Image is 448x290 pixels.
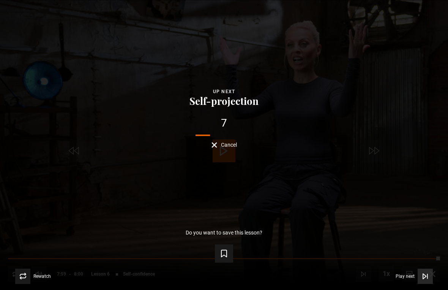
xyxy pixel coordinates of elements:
[15,269,51,284] button: Rewatch
[396,274,415,279] span: Play next
[221,142,237,147] span: Cancel
[187,96,261,106] button: Self-projection
[33,274,51,279] span: Rewatch
[12,88,436,95] div: Up next
[186,230,262,235] p: Do you want to save this lesson?
[211,142,237,148] button: Cancel
[12,118,436,128] div: 7
[396,269,433,284] button: Play next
